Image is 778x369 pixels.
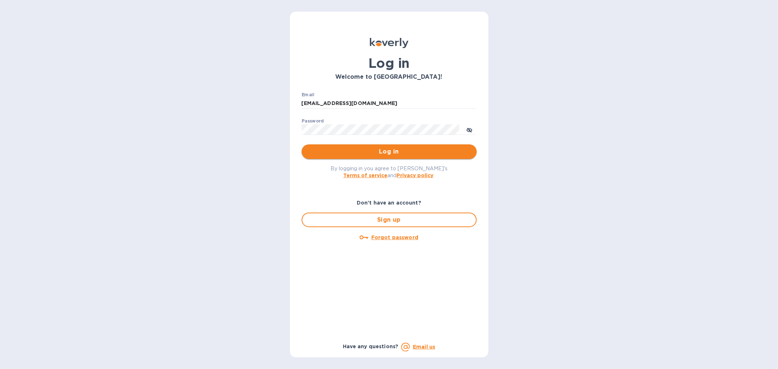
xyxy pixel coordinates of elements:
button: Sign up [302,213,477,227]
button: Log in [302,144,477,159]
span: Log in [307,147,471,156]
img: Koverly [370,38,409,48]
button: toggle password visibility [462,122,477,137]
a: Email us [413,344,435,350]
label: Password [302,119,324,123]
input: Enter email address [302,98,477,109]
a: Terms of service [344,172,388,178]
label: Email [302,93,314,97]
b: Don't have an account? [357,200,421,206]
b: Have any questions? [343,343,399,349]
span: By logging in you agree to [PERSON_NAME]'s and . [330,166,448,178]
h3: Welcome to [GEOGRAPHIC_DATA]! [302,74,477,81]
h1: Log in [302,55,477,71]
u: Forgot password [371,234,418,240]
span: Sign up [308,215,470,224]
a: Privacy policy [397,172,434,178]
